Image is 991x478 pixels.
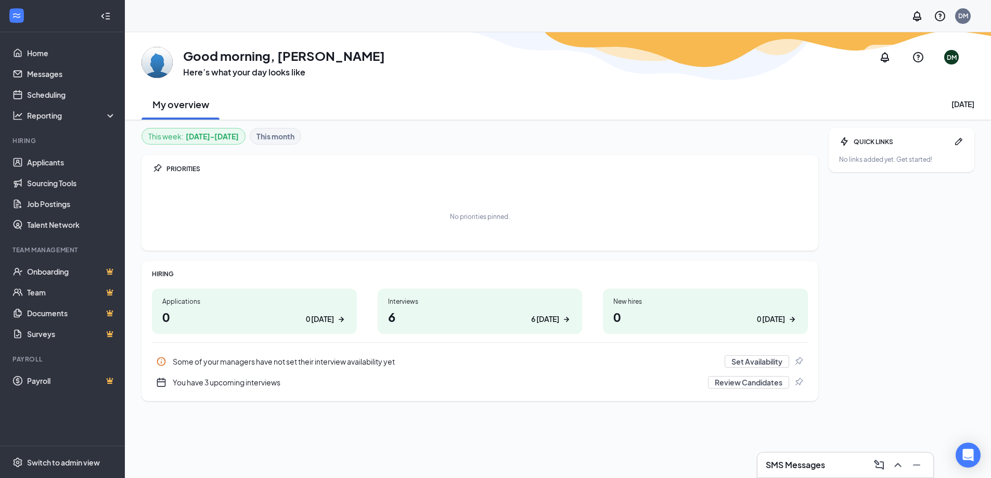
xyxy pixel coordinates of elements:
[892,459,904,471] svg: ChevronUp
[100,11,111,21] svg: Collapse
[148,131,239,142] div: This week :
[766,459,825,471] h3: SMS Messages
[12,246,114,254] div: Team Management
[787,314,797,325] svg: ArrowRight
[911,10,923,22] svg: Notifications
[910,459,923,471] svg: Minimize
[173,377,702,387] div: You have 3 upcoming interviews
[306,314,334,325] div: 0 [DATE]
[934,10,946,22] svg: QuestionInfo
[166,164,808,173] div: PRIORITIES
[173,356,718,367] div: Some of your managers have not set their interview availability yet
[141,47,173,78] img: Devon Martinson
[12,110,23,121] svg: Analysis
[871,457,887,473] button: ComposeMessage
[388,308,572,326] h1: 6
[12,355,114,364] div: Payroll
[183,67,385,78] h3: Here’s what your day looks like
[152,351,808,372] a: InfoSome of your managers have not set their interview availability yetSet AvailabilityPin
[854,137,949,146] div: QUICK LINKS
[152,98,209,111] h2: My overview
[152,351,808,372] div: Some of your managers have not set their interview availability yet
[27,173,116,193] a: Sourcing Tools
[12,457,23,468] svg: Settings
[27,214,116,235] a: Talent Network
[152,163,162,174] svg: Pin
[27,152,116,173] a: Applicants
[561,314,572,325] svg: ArrowRight
[839,136,850,147] svg: Bolt
[613,308,797,326] h1: 0
[27,457,100,468] div: Switch to admin view
[725,355,789,368] button: Set Availability
[873,459,885,471] svg: ComposeMessage
[27,84,116,105] a: Scheduling
[954,136,964,147] svg: Pen
[839,155,964,164] div: No links added yet. Get started!
[152,372,808,393] a: CalendarNewYou have 3 upcoming interviewsReview CandidatesPin
[27,193,116,214] a: Job Postings
[11,10,22,21] svg: WorkstreamLogo
[958,11,968,20] div: DM
[912,51,924,63] svg: QuestionInfo
[162,297,346,306] div: Applications
[388,297,572,306] div: Interviews
[162,308,346,326] h1: 0
[183,47,385,64] h1: Good morning, [PERSON_NAME]
[613,297,797,306] div: New hires
[879,51,891,63] svg: Notifications
[951,99,974,109] div: [DATE]
[531,314,559,325] div: 6 [DATE]
[378,289,583,334] a: Interviews66 [DATE]ArrowRight
[603,289,808,334] a: New hires00 [DATE]ArrowRight
[156,377,166,387] svg: CalendarNew
[256,131,294,142] b: This month
[152,289,357,334] a: Applications00 [DATE]ArrowRight
[152,269,808,278] div: HIRING
[152,372,808,393] div: You have 3 upcoming interviews
[793,356,804,367] svg: Pin
[890,457,906,473] button: ChevronUp
[450,212,510,221] div: No priorities pinned.
[156,356,166,367] svg: Info
[12,136,114,145] div: Hiring
[708,376,789,389] button: Review Candidates
[27,63,116,84] a: Messages
[27,370,116,391] a: PayrollCrown
[186,131,239,142] b: [DATE] - [DATE]
[336,314,346,325] svg: ArrowRight
[27,110,117,121] div: Reporting
[27,261,116,282] a: OnboardingCrown
[757,314,785,325] div: 0 [DATE]
[27,303,116,324] a: DocumentsCrown
[27,282,116,303] a: TeamCrown
[27,43,116,63] a: Home
[956,443,981,468] div: Open Intercom Messenger
[27,324,116,344] a: SurveysCrown
[793,377,804,387] svg: Pin
[947,53,957,62] div: DM
[908,457,925,473] button: Minimize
